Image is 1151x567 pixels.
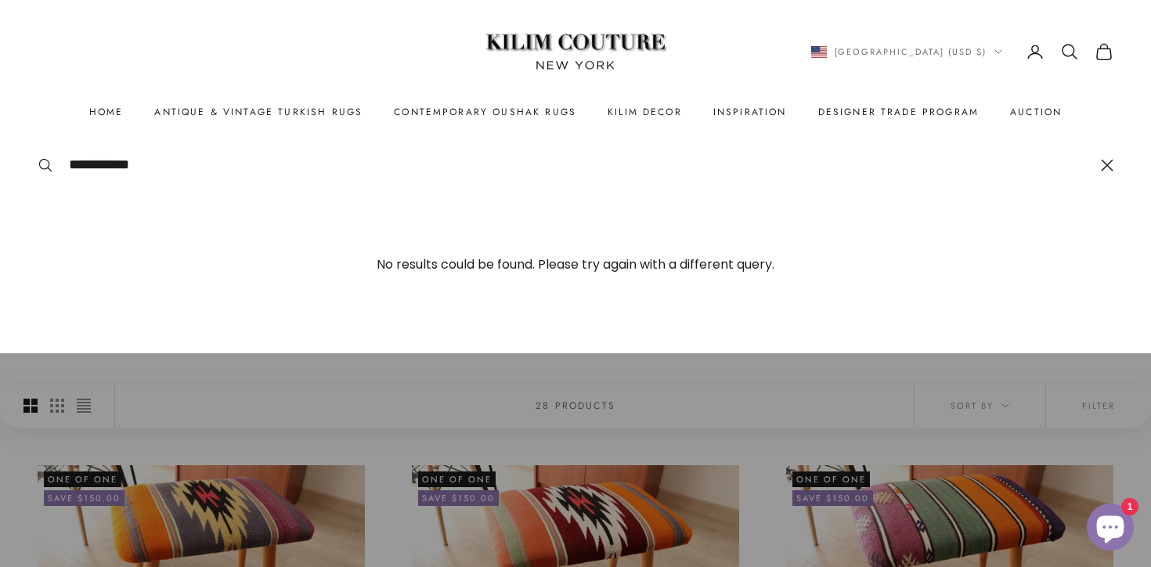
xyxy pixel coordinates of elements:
a: Contemporary Oushak Rugs [394,104,576,120]
p: No results could be found. Please try again with a different query. [38,195,1113,353]
a: Home [89,104,124,120]
a: Auction [1010,104,1062,120]
a: Inspiration [713,104,787,120]
a: Antique & Vintage Turkish Rugs [154,104,363,120]
inbox-online-store-chat: Shopify online store chat [1082,504,1138,554]
nav: Secondary navigation [811,42,1114,61]
span: [GEOGRAPHIC_DATA] (USD $) [835,45,987,59]
a: Designer Trade Program [818,104,980,120]
input: Search [69,153,1085,176]
summary: Kilim Decor [608,104,682,120]
nav: Primary navigation [38,104,1113,120]
button: Change country or currency [811,45,1003,59]
img: United States [811,46,827,58]
img: Logo of Kilim Couture New York [478,15,673,89]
